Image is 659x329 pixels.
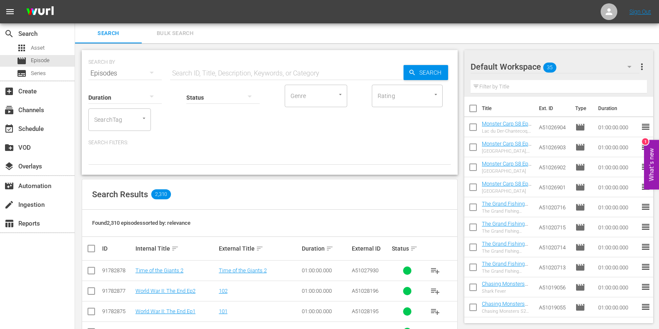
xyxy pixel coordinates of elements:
img: ans4CAIJ8jUAAAAAAAAAAAAAAAAAAAAAAAAgQb4GAAAAAAAAAAAAAAAAAAAAAAAAJMjXAAAAAAAAAAAAAAAAAAAAAAAAgAT5G... [20,2,60,22]
a: World War II: The End Ep2 [135,288,195,294]
span: reorder [641,182,651,192]
a: Time of the Giants 2 [219,267,267,274]
span: A51028196 [352,288,378,294]
div: External Title [219,244,300,254]
div: Lac du Der-Chantecoq, [GEOGRAPHIC_DATA] [482,128,532,134]
span: Episode [575,262,585,272]
a: The Grand Fishing Adventure S1 Ep4 (Nature Version) [482,201,528,219]
span: Search [80,29,137,38]
div: The Grand Fishing Adventure S1 Ep4 [482,208,532,214]
span: A51028195 [352,308,378,314]
div: Shark Fever [482,289,532,294]
span: reorder [641,222,651,232]
span: sort [410,245,418,252]
td: 01:00:00.000 [595,157,641,177]
div: External ID [352,245,389,252]
a: Monster Carp S8 Ep4 (Nature Version) [482,121,531,133]
span: A51027930 [352,267,378,274]
span: Found 2,310 episodes sorted by: relevance [92,220,190,226]
span: Episode [31,56,50,65]
td: A51019055 [536,297,572,317]
div: 91782877 [102,288,133,294]
td: A51020716 [536,197,572,217]
span: Episode [575,222,585,232]
th: Duration [593,97,643,120]
div: [GEOGRAPHIC_DATA] [482,188,532,194]
span: reorder [641,202,651,212]
span: Episode [575,142,585,152]
span: playlist_add [430,306,440,316]
span: movie [17,56,27,66]
span: Schedule [4,124,14,134]
span: Ingestion [4,200,14,210]
a: 101 [219,308,228,314]
a: The Grand Fishing Adventure S1 Ep2 (Nature Version) [482,241,528,259]
button: playlist_add [425,261,445,281]
div: 1 [642,138,649,145]
span: Episode [575,282,585,292]
button: Search [403,65,448,80]
td: 01:00:00.000 [595,137,641,157]
a: 102 [219,288,228,294]
div: [GEOGRAPHIC_DATA] [482,168,532,174]
span: Asset [31,44,45,52]
span: sort [256,245,263,252]
span: Episode [575,162,585,172]
span: reorder [641,262,651,272]
div: Duration [302,244,349,254]
span: playlist_add [430,286,440,296]
span: Series [31,69,46,78]
div: The Grand Fishing Adventure S1 Ep3 [482,229,532,234]
button: playlist_add [425,301,445,321]
td: A51020713 [536,257,572,277]
div: 01:00:00.000 [302,288,349,294]
span: reorder [641,142,651,152]
td: 01:00:00.000 [595,117,641,137]
th: Ext. ID [534,97,571,120]
button: Open [140,114,148,122]
span: Search [4,29,14,39]
td: A51026902 [536,157,572,177]
span: reorder [641,282,651,292]
div: 01:00:00.000 [302,308,349,314]
span: VOD [4,143,14,153]
a: Sign Out [629,8,651,15]
td: 01:00:00.000 [595,217,641,237]
div: ID [102,245,133,252]
span: Search [416,65,448,80]
div: The Grand Fishing Adventure S1 Ep2 [482,249,532,254]
p: Search Filters: [88,139,451,146]
td: A51026901 [536,177,572,197]
span: menu [5,7,15,17]
div: 01:00:00.000 [302,267,349,274]
a: Monster Carp S8 Ep3 (Nature Version) [482,141,531,153]
td: A51020714 [536,237,572,257]
span: more_vert [637,62,647,72]
td: 01:00:00.000 [595,277,641,297]
div: Default Workspace [471,55,640,78]
button: Open Feedback Widget [644,140,659,189]
button: more_vert [637,57,647,77]
span: sort [326,245,333,252]
div: Internal Title [135,244,216,254]
td: 01:00:00.000 [595,297,641,317]
span: Channels [4,105,14,115]
td: A51020715 [536,217,572,237]
span: playlist_add [430,266,440,276]
a: Monster Carp S8 Ep1 (Nature Version) [482,181,531,193]
a: The Grand Fishing Adventure S1 Ep3 (Nature Version) [482,221,528,239]
span: reorder [641,162,651,172]
span: Create [4,86,14,96]
span: Automation [4,181,14,191]
td: A51019056 [536,277,572,297]
th: Type [570,97,593,120]
th: Title [482,97,534,120]
span: Episode [575,182,585,192]
div: Episodes [88,62,162,85]
span: 35 [543,59,556,76]
span: reorder [641,242,651,252]
span: Reports [4,218,14,229]
span: Episode [575,202,585,212]
span: sort [171,245,179,252]
td: 01:00:00.000 [595,237,641,257]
